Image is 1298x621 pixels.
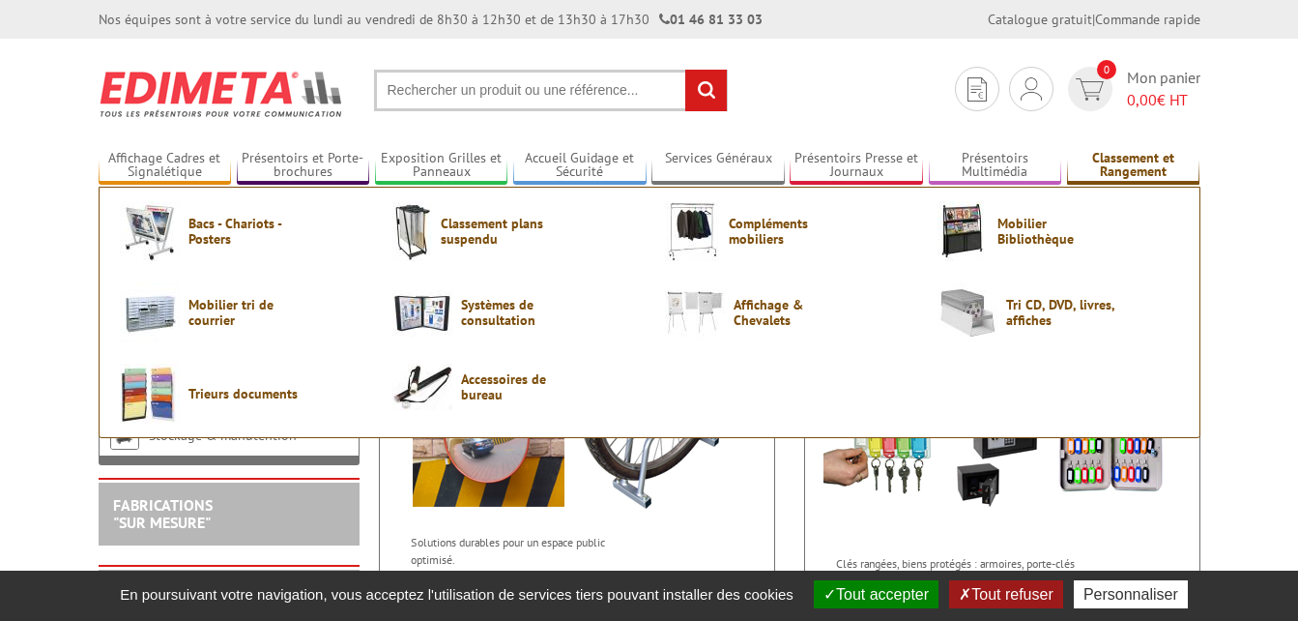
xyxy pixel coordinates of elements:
[685,70,727,111] input: rechercher
[949,580,1062,608] button: Tout refuser
[997,216,1113,247] span: Mobilier Bibliothèque
[392,364,634,410] a: Accessoires de bureau
[392,201,432,261] img: Classement plans suspendu
[804,318,1200,589] a: Armoires/porte-clés & coffres forts Armoires/porte-clés & coffres forts Clés rangées, biens proté...
[441,216,557,247] span: Classement plans suspendu
[729,216,845,247] span: Compléments mobiliers
[188,386,304,401] span: Trieurs documents
[1127,89,1200,111] span: € HT
[1021,77,1042,101] img: devis rapide
[1097,60,1116,79] span: 0
[411,534,650,567] p: Solutions durables pour un espace public optimisé.
[988,11,1092,28] a: Catalogue gratuit
[120,201,180,261] img: Bacs - Chariots - Posters
[99,58,345,130] img: Edimeta
[513,150,647,182] a: Accueil Guidage et Sécurité
[665,282,907,342] a: Affichage & Chevalets
[1067,150,1200,182] a: Classement et Rangement
[120,364,361,424] a: Trieurs documents
[120,282,361,342] a: Mobilier tri de courrier
[1127,90,1157,109] span: 0,00
[392,201,634,261] a: Classement plans suspendu
[937,282,997,342] img: Tri CD, DVD, livres, affiches
[99,150,232,182] a: Affichage Cadres et Signalétique
[461,371,577,402] span: Accessoires de bureau
[823,371,1181,546] img: Armoires/porte-clés & coffres forts
[1095,11,1200,28] a: Commande rapide
[790,150,923,182] a: Présentoirs Presse et Journaux
[375,150,508,182] a: Exposition Grilles et Panneaux
[99,10,763,29] div: Nos équipes sont à votre service du lundi au vendredi de 8h30 à 12h30 et de 13h30 à 17h30
[392,282,634,342] a: Systèmes de consultation
[379,318,775,589] a: Voirie & Parking Voirie & Parking Solutions durables pour un espace public optimisé.
[734,297,850,328] span: Affichage & Chevalets
[188,216,304,247] span: Bacs - Chariots - Posters
[237,150,370,182] a: Présentoirs et Porte-brochures
[120,201,361,261] a: Bacs - Chariots - Posters
[1127,67,1200,111] span: Mon panier
[1074,580,1188,608] button: Personnaliser (fenêtre modale)
[392,282,452,342] img: Systèmes de consultation
[1006,297,1122,328] span: Tri CD, DVD, livres, affiches
[937,201,1179,261] a: Mobilier Bibliothèque
[665,282,725,342] img: Affichage & Chevalets
[937,282,1179,342] a: Tri CD, DVD, livres, affiches
[120,364,180,424] img: Trieurs documents
[967,77,987,102] img: devis rapide
[461,297,577,328] span: Systèmes de consultation
[1063,67,1200,111] a: devis rapide 0 Mon panier 0,00€ HT
[665,201,720,261] img: Compléments mobiliers
[110,586,803,603] span: En poursuivant votre navigation, vous acceptez l'utilisation de services tiers pouvant installer ...
[814,580,938,608] button: Tout accepter
[374,70,728,111] input: Rechercher un produit ou une référence...
[188,297,304,328] span: Mobilier tri de courrier
[836,555,1076,588] p: Clés rangées, biens protégés : armoires, porte-clés et coffres-forts.
[929,150,1062,182] a: Présentoirs Multimédia
[651,150,785,182] a: Services Généraux
[665,201,907,261] a: Compléments mobiliers
[659,11,763,28] strong: 01 46 81 33 03
[1076,78,1104,101] img: devis rapide
[937,201,989,261] img: Mobilier Bibliothèque
[392,364,452,410] img: Accessoires de bureau
[120,282,180,342] img: Mobilier tri de courrier
[988,10,1200,29] div: |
